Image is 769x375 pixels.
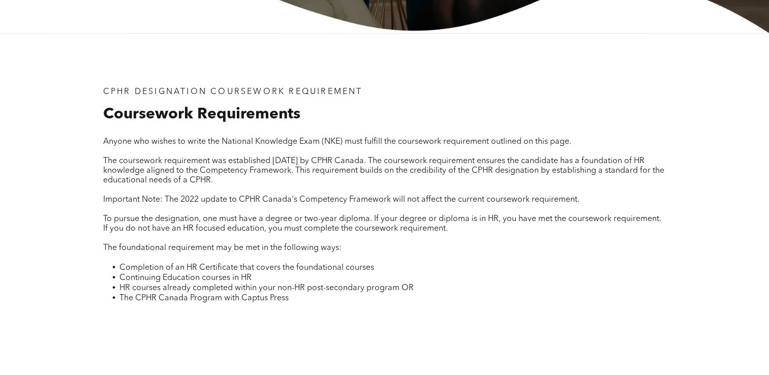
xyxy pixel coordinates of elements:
[103,215,661,233] span: To pursue the designation, one must have a degree or two-year diploma. If your degree or diploma ...
[119,294,289,302] span: The CPHR Canada Program with Captus Press
[103,88,363,96] span: CPHR DESIGNATION COURSEWORK REQUIREMENT
[119,274,252,282] span: Continuing Education courses in HR
[103,244,342,252] span: The foundational requirement may be met in the following ways:
[103,196,579,204] span: Important Note: The 2022 update to CPHR Canada's Competency Framework will not affect the current...
[119,264,374,272] span: Completion of an HR Certificate that covers the foundational courses
[103,157,664,184] span: The coursework requirement was established [DATE] by CPHR Canada. The coursework requirement ensu...
[119,284,414,292] span: HR courses already completed within your non-HR post-secondary program OR
[103,107,300,122] span: Coursework Requirements
[103,138,571,146] span: Anyone who wishes to write the National Knowledge Exam (NKE) must fulfill the coursework requirem...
